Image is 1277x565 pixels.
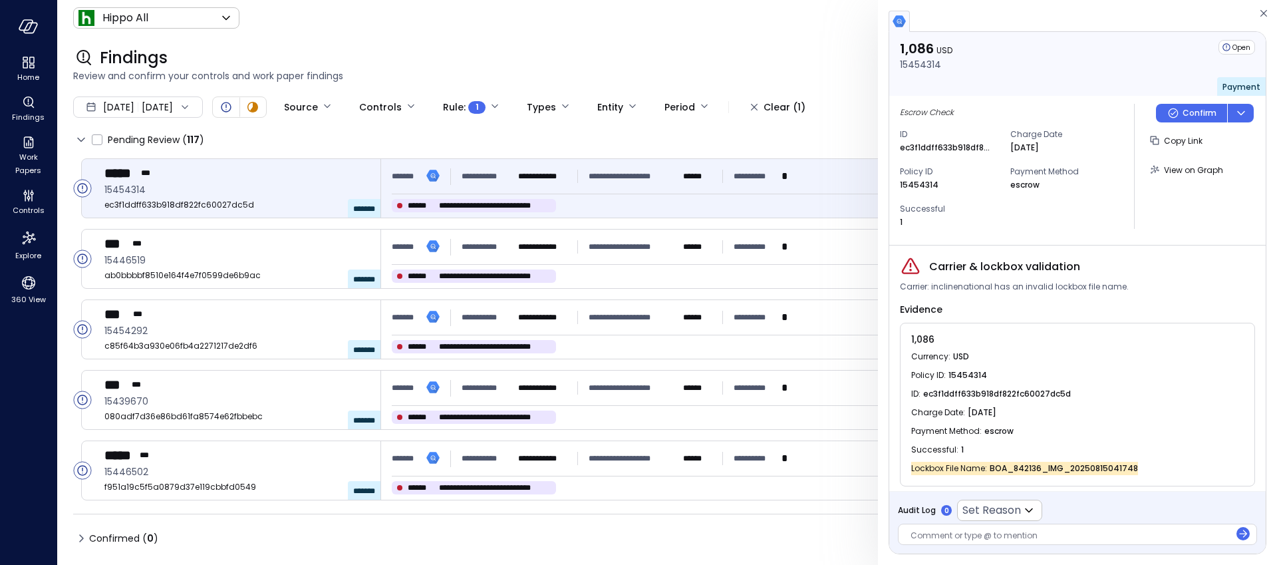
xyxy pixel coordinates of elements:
span: Copy Link [1164,135,1203,146]
button: dropdown-icon-button [1227,104,1254,122]
div: Open [1218,40,1255,55]
span: Payment Method : [911,425,984,438]
span: Policy ID : [911,369,948,382]
span: Successful : [911,443,961,457]
div: Findings [3,93,54,125]
span: ec3f1ddff633b918df822fc60027dc5d [923,387,1071,401]
span: USD [953,350,969,363]
div: In Progress [245,99,261,115]
span: Carrier: inclinenational has an invalid lockbox file name. [900,280,1129,293]
span: Currency : [911,350,953,363]
div: Work Papers [3,133,54,178]
span: Home [17,71,39,84]
div: ( ) [182,132,204,147]
span: 117 [187,133,200,146]
div: Period [664,96,695,118]
span: 15454314 [948,369,987,382]
p: escrow [1010,178,1040,192]
div: Explore [3,226,54,264]
div: ( ) [142,531,158,546]
span: escrow [984,425,1014,438]
span: Confirmed [89,528,158,549]
span: Review and confirm your controls and work paper findings [73,69,1261,83]
span: c85f64b3a930e06fb4a2271217de2df6 [104,339,370,353]
span: Findings [100,47,168,69]
div: Types [527,96,556,118]
p: 15454314 [900,178,938,192]
span: 360 View [11,293,46,306]
span: ID : [911,387,923,401]
div: Open [218,99,234,115]
p: 1 [900,216,903,229]
span: 1,086 [911,333,934,346]
div: Clear (1) [764,99,805,116]
div: Button group with a nested menu [1156,104,1254,122]
button: View on Graph [1145,158,1228,181]
div: Open [73,320,92,339]
span: 15446502 [104,465,370,479]
span: Evidence [900,303,942,316]
span: Payment [1222,81,1260,93]
span: Carrier & lockbox validation [929,259,1080,275]
button: Copy Link [1145,129,1208,152]
span: Charge Date [1010,128,1110,141]
button: Clear (1) [740,96,816,118]
span: Policy ID [900,165,1000,178]
span: Successful [900,202,1000,216]
p: Set Reason [962,502,1021,518]
img: Icon [78,10,94,26]
div: 360 View [3,272,54,307]
span: 15454314 [104,182,370,197]
p: [DATE] [1010,141,1039,154]
p: Confirm [1183,106,1216,120]
span: View on Graph [1164,164,1223,176]
div: Rule : [443,96,486,118]
div: Open [73,461,92,480]
span: Lockbox File Name : [911,462,990,475]
span: ec3f1ddff633b918df822fc60027dc5d [104,198,370,212]
div: Controls [3,186,54,218]
div: Entity [597,96,623,118]
span: Explore [15,249,41,262]
span: Findings [12,110,45,124]
span: Audit Log [898,504,936,517]
span: 1 [961,443,964,457]
span: Charge Date : [911,406,968,419]
p: 0 [944,506,949,516]
p: 15454314 [900,57,941,72]
span: [DATE] [103,100,134,114]
p: ec3f1ddff633b918df822fc60027dc5d [900,141,993,154]
button: Confirm [1156,104,1227,122]
span: 1 [476,100,479,114]
span: Pending Review [108,129,204,150]
div: Source [284,96,318,118]
span: Controls [13,204,45,217]
img: bigquery [893,15,906,28]
span: ab0bbbbf8510e164f4e7f0599de6b9ac [104,269,370,282]
span: [DATE] [968,406,996,419]
div: Controls [359,96,402,118]
div: Home [3,53,54,85]
span: 15446519 [104,253,370,268]
span: USD [936,45,952,56]
p: Hippo All [102,10,148,26]
span: 15454292 [104,323,370,338]
span: 15439670 [104,394,370,409]
span: f951a19c5f5a0879d37e119cbbfd0549 [104,480,370,494]
span: Payment Method [1010,165,1110,178]
div: Open [73,250,92,268]
span: BOA_842136_IMG_20250815041748 [990,462,1138,475]
p: 1,086 [900,40,952,57]
div: Open [73,179,92,198]
span: Work Papers [8,150,49,177]
div: Open [73,391,92,409]
span: Escrow Check [900,106,954,118]
span: 080adf7d36e86bd61fa8574e62fbbebc [104,410,370,423]
span: 0 [147,532,154,545]
span: ID [900,128,1000,141]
